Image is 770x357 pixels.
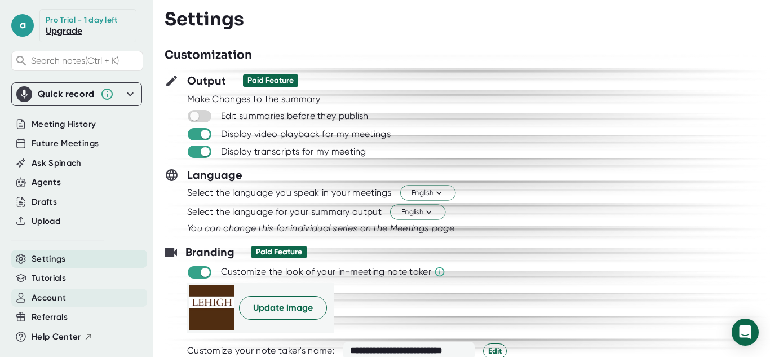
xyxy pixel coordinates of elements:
div: Select the language you speak in your meetings [187,187,392,199]
span: Search notes (Ctrl + K) [31,55,119,66]
div: Select the language for your summary output [187,206,382,218]
h3: Language [187,166,242,183]
button: Upload [32,215,60,228]
img: picture [189,285,234,330]
button: Future Meetings [32,137,99,150]
button: Update image [239,296,327,320]
button: Drafts [32,196,57,209]
button: Settings [32,253,66,266]
span: a [11,14,34,37]
div: Paid Feature [247,76,294,86]
div: Quick record [16,83,137,105]
button: Referrals [32,311,68,324]
button: Agents [32,176,61,189]
span: Edit [488,345,502,357]
span: English [411,188,444,199]
div: Open Intercom Messenger [732,319,759,346]
div: Display transcripts for my meeting [221,146,366,157]
div: Pro Trial - 1 day left [46,15,118,25]
button: Ask Spinach [32,157,82,170]
h3: Output [187,72,226,89]
i: You can change this for individual series on the page [187,223,454,233]
span: English [401,207,434,218]
h3: Settings [165,8,244,30]
h3: Branding [185,244,234,261]
button: Help Center [32,330,93,343]
div: Quick record [38,89,95,100]
div: Edit summaries before they publish [221,111,369,122]
a: Upgrade [46,25,82,36]
div: Paid Feature [256,247,302,257]
span: Update image [253,301,313,315]
button: English [400,186,455,201]
button: Meeting History [32,118,96,131]
div: Display video playback for my meetings [221,129,391,140]
button: Account [32,292,66,305]
div: Customize the look of your in-meeting note taker [221,266,431,277]
h3: Customization [165,47,252,64]
span: Meetings [390,223,430,233]
div: Customize your note taker's name: [187,345,335,356]
button: Tutorials [32,272,66,285]
button: Meetings [390,222,430,235]
button: English [390,205,445,220]
div: Make Changes to the summary [187,94,770,105]
span: Help Center [32,330,81,343]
